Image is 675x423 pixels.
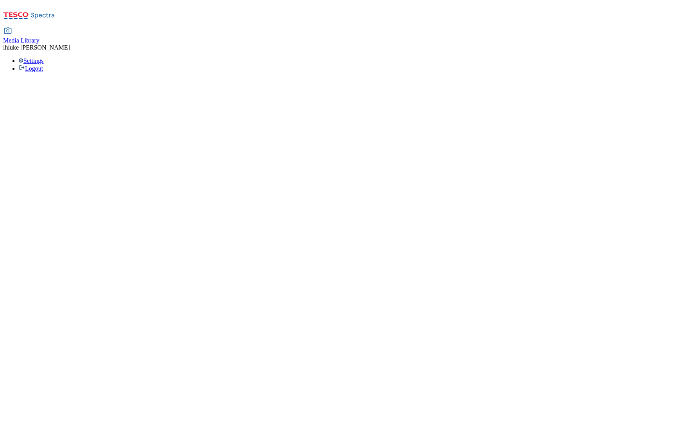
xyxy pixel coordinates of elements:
a: Logout [19,65,43,72]
span: Media Library [3,37,39,44]
span: lh [3,44,8,51]
a: Media Library [3,28,39,44]
a: Settings [19,57,44,64]
span: luke [PERSON_NAME] [8,44,70,51]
